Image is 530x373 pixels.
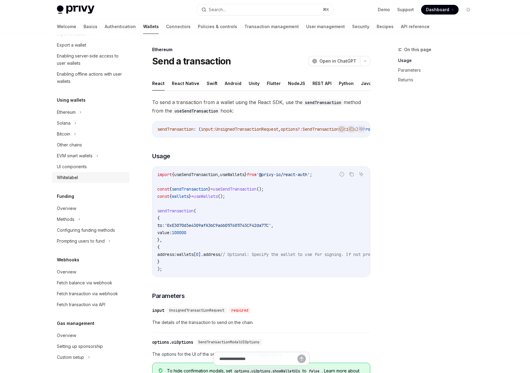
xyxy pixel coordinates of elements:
span: : [213,126,215,132]
button: Send message [297,355,306,363]
a: Configuring funding methods [52,225,129,236]
span: = [211,186,213,192]
div: Bitcoin [57,130,70,138]
div: Overview [57,268,76,276]
span: Usage [152,152,170,160]
div: UI components [57,163,87,170]
div: Fetch transaction via API [57,301,105,308]
a: Connectors [166,19,191,34]
span: from [247,172,257,177]
span: The details of the transaction to send on the chain. [152,319,370,326]
span: input [201,126,213,132]
span: sendTransaction [157,208,194,214]
img: light logo [57,5,94,14]
a: Setting up sponsorship [52,341,129,352]
span: wallets [172,194,189,199]
span: sendTransaction [157,126,194,132]
button: Report incorrect code [338,170,346,178]
span: useWallets [220,172,244,177]
a: Support [397,7,414,13]
button: Ask AI [357,170,365,178]
button: Ask AI [357,125,365,133]
span: { [169,186,172,192]
span: { [157,244,160,250]
span: 0 [196,252,198,257]
span: ]. [198,252,203,257]
a: Wallets [143,19,159,34]
span: ( [194,208,196,214]
a: Transaction management [244,19,299,34]
span: const [157,186,169,192]
span: useWallets [194,194,218,199]
a: Export a wallet [52,40,129,51]
div: Overview [57,205,76,212]
h5: Gas management [57,320,94,327]
button: Java [361,76,371,90]
div: Ethereum [152,47,370,53]
a: Enabling server-side access to user wallets [52,51,129,69]
span: , [218,172,220,177]
span: Parameters [152,292,185,300]
a: Recipes [377,19,394,34]
a: Overview [52,267,129,277]
span: ) [356,126,358,132]
button: Swift [207,76,218,90]
div: Fetch balance via webhook [57,279,112,286]
span: ?: [298,126,303,132]
div: options.uiOptions [152,339,193,345]
div: Solana [57,119,70,127]
a: Authentication [105,19,136,34]
div: Enabling server-side access to user wallets [57,52,126,67]
span: useSendTransaction [213,186,257,192]
h5: Webhooks [57,256,79,263]
button: React [152,76,165,90]
span: options [281,126,298,132]
span: const [157,194,169,199]
div: Enabling offline actions with user wallets [57,70,126,85]
span: { [157,215,160,221]
div: Prompting users to fund [57,237,105,245]
a: Security [352,19,369,34]
button: Unity [249,76,260,90]
button: Open in ChatGPT [308,56,360,66]
a: Parameters [398,65,478,75]
button: Flutter [267,76,281,90]
span: wallets [177,252,194,257]
span: UnsignedTransactionRequest [169,308,224,313]
a: Returns [398,75,478,85]
div: Search... [209,6,226,13]
a: Welcome [57,19,76,34]
button: Python [339,76,354,90]
span: } [244,172,247,177]
code: useSendTransaction [172,108,221,114]
div: Whitelabel [57,174,78,181]
div: Setting up sponsorship [57,343,103,350]
span: import [157,172,172,177]
span: SendTransactionModalUIOptions [198,340,260,345]
span: (); [218,194,225,199]
a: UI components [52,161,129,172]
div: Ethereum [57,109,76,116]
button: NodeJS [288,76,305,90]
span: sendTransaction [172,186,208,192]
div: required [229,307,251,313]
span: } [157,259,160,264]
span: '0xE3070d3e4309afA3bC9a6b057685743CF42da77C' [165,223,271,228]
a: Enabling offline actions with user wallets [52,69,129,87]
span: useSendTransaction [174,172,218,177]
a: API reference [401,19,430,34]
span: ); [157,266,162,272]
span: } [189,194,191,199]
a: Policies & controls [198,19,237,34]
span: ⌘ K [323,7,329,12]
div: Custom setup [57,354,84,361]
h5: Funding [57,193,74,200]
a: Usage [398,56,478,65]
div: Export a wallet [57,41,86,49]
span: , [278,126,281,132]
span: UnsignedTransactionRequest [215,126,278,132]
button: Android [225,76,241,90]
span: On this page [404,46,431,53]
button: Copy the contents from the code block [348,125,355,133]
h5: Using wallets [57,97,86,104]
